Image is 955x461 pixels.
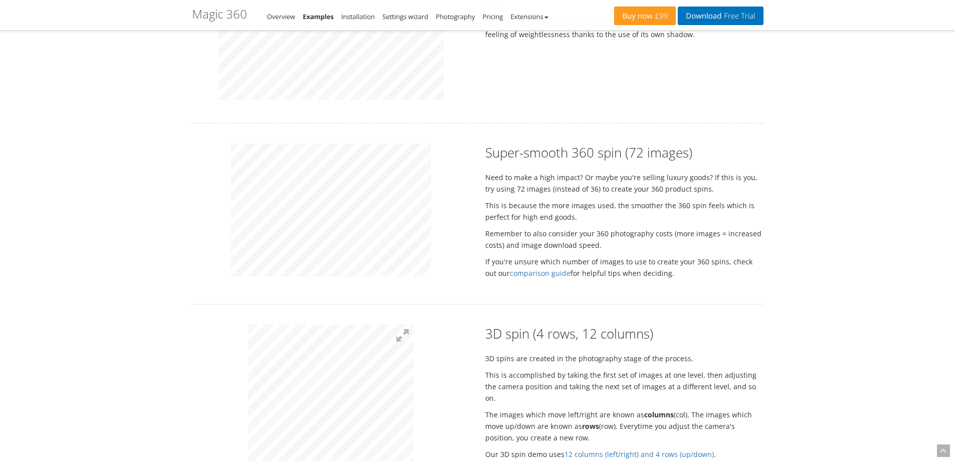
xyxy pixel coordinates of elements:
a: Overview [267,12,295,21]
h1: Magic 360 [192,8,247,21]
p: Our 3D spin demo uses . [485,448,763,460]
a: comparison guide [510,268,570,278]
p: Remember to also consider your 360 photography costs (more images = increased costs) and image do... [485,228,763,251]
a: DownloadFree Trial [678,7,763,25]
h2: 3D spin (4 rows, 12 columns) [485,325,763,343]
a: Settings wizard [383,12,429,21]
a: Installation [341,12,375,21]
a: Buy now£99 [614,7,676,25]
h2: Super-smooth 360 spin (72 images) [485,143,763,162]
p: The images which move left/right are known as (col). The images which move up/down are known as (... [485,409,763,443]
p: If you're unsure which number of images to use to create your 360 spins, check out our for helpfu... [485,256,763,279]
p: This is because the more images used, the smoother the 360 spin feels which is perfect for high e... [485,200,763,223]
a: Extensions [510,12,548,21]
a: Photography [436,12,475,21]
p: This is accomplished by taking the first set of images at one level, then adjusting the camera po... [485,369,763,404]
p: 3D spins are created in the photography stage of the process. [485,353,763,364]
strong: rows [582,421,599,431]
a: 12 columns (left/right) and 4 rows (up/down) [564,449,714,459]
p: Need to make a high impact? Or maybe you're selling luxury goods? If this is you, try using 72 im... [485,172,763,195]
span: £99 [653,12,668,20]
span: Free Trial [721,12,755,20]
a: Pricing [482,12,503,21]
a: Examples [303,12,334,21]
strong: columns [644,410,674,419]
